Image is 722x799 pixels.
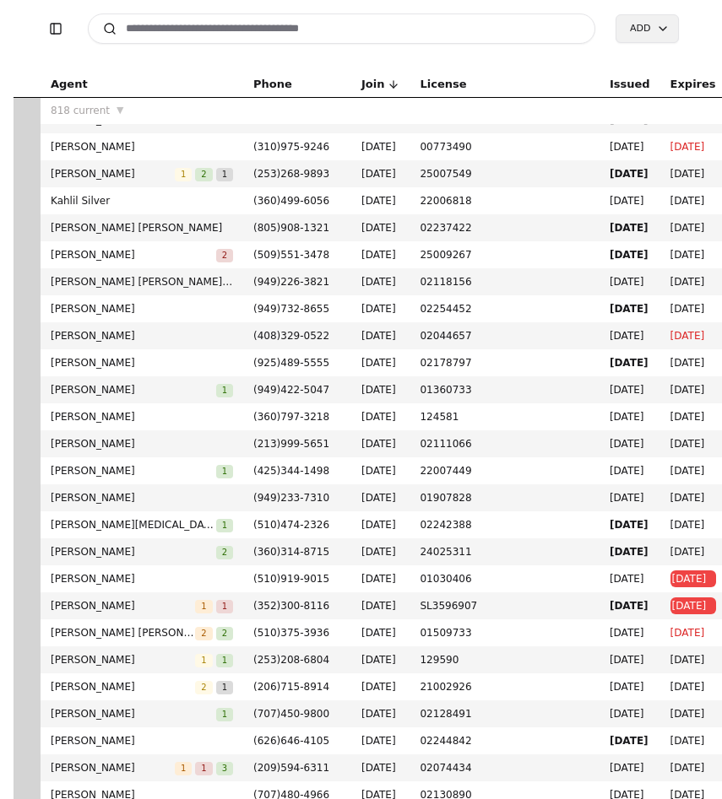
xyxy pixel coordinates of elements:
[195,165,212,182] button: 2
[253,141,329,153] span: ( 310 ) 975 - 9246
[420,381,589,398] span: 01360733
[253,330,329,342] span: ( 408 ) 329 - 0522
[253,465,329,477] span: ( 425 ) 344 - 1498
[420,462,589,479] span: 22007449
[216,543,233,560] button: 2
[616,14,678,43] button: Add
[216,519,233,532] span: 1
[610,354,650,371] span: [DATE]
[195,168,212,181] span: 2
[216,384,233,397] span: 1
[670,327,716,344] span: [DATE]
[51,102,110,119] span: 818 current
[610,327,650,344] span: [DATE]
[175,168,192,181] span: 1
[361,624,399,641] span: [DATE]
[216,759,233,776] button: 3
[51,354,233,371] span: [PERSON_NAME]
[51,516,216,533] span: [PERSON_NAME][MEDICAL_DATA]
[175,759,192,776] button: 1
[610,138,650,155] span: [DATE]
[361,516,399,533] span: [DATE]
[195,651,212,668] button: 1
[361,678,399,695] span: [DATE]
[610,219,650,236] span: [DATE]
[117,103,123,118] span: ▼
[420,165,589,182] span: 25007549
[420,732,589,749] span: 02244842
[175,762,192,775] span: 1
[216,465,233,478] span: 1
[51,624,195,641] span: [PERSON_NAME] [PERSON_NAME]
[610,165,650,182] span: [DATE]
[51,651,195,668] span: [PERSON_NAME]
[670,300,716,317] span: [DATE]
[672,597,714,614] span: [DATE]
[670,651,716,668] span: [DATE]
[670,705,716,722] span: [DATE]
[253,573,329,585] span: ( 510 ) 919 - 9015
[51,732,233,749] span: [PERSON_NAME]
[51,705,216,722] span: [PERSON_NAME]
[610,624,650,641] span: [DATE]
[51,543,216,560] span: [PERSON_NAME]
[420,300,589,317] span: 02254452
[610,705,650,722] span: [DATE]
[670,624,716,641] span: [DATE]
[670,165,716,182] span: [DATE]
[610,489,650,506] span: [DATE]
[195,678,212,695] button: 2
[195,624,212,641] button: 2
[216,705,233,722] button: 1
[361,75,384,94] span: Join
[216,600,233,613] span: 1
[253,546,329,558] span: ( 360 ) 314 - 8715
[253,222,329,234] span: ( 805 ) 908 - 1321
[361,300,399,317] span: [DATE]
[361,462,399,479] span: [DATE]
[253,195,329,207] span: ( 360 ) 499 - 6056
[670,678,716,695] span: [DATE]
[361,489,399,506] span: [DATE]
[195,597,212,614] button: 1
[610,300,650,317] span: [DATE]
[670,543,716,560] span: [DATE]
[51,435,233,452] span: [PERSON_NAME]
[51,678,195,695] span: [PERSON_NAME]
[670,246,716,263] span: [DATE]
[253,384,329,396] span: ( 949 ) 422 - 5047
[253,438,329,450] span: ( 213 ) 999 - 5651
[51,138,233,155] span: [PERSON_NAME]
[361,192,399,209] span: [DATE]
[610,381,650,398] span: [DATE]
[175,165,192,182] button: 1
[670,219,716,236] span: [DATE]
[420,705,589,722] span: 02128491
[361,273,399,290] span: [DATE]
[361,705,399,722] span: [DATE]
[420,192,589,209] span: 22006818
[361,597,399,614] span: [DATE]
[216,462,233,479] button: 1
[610,597,650,614] span: [DATE]
[253,627,329,639] span: ( 510 ) 375 - 3936
[420,489,589,506] span: 01907828
[51,246,216,263] span: [PERSON_NAME]
[420,624,589,641] span: 01509733
[216,627,233,640] span: 2
[195,759,212,776] button: 1
[361,327,399,344] span: [DATE]
[670,516,716,533] span: [DATE]
[670,381,716,398] span: [DATE]
[420,246,589,263] span: 25009267
[216,708,233,721] span: 1
[253,75,292,94] span: Phone
[610,408,650,425] span: [DATE]
[670,273,716,290] span: [DATE]
[670,138,716,155] span: [DATE]
[361,219,399,236] span: [DATE]
[420,516,589,533] span: 02242388
[361,570,399,587] span: [DATE]
[610,759,650,776] span: [DATE]
[195,654,212,667] span: 1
